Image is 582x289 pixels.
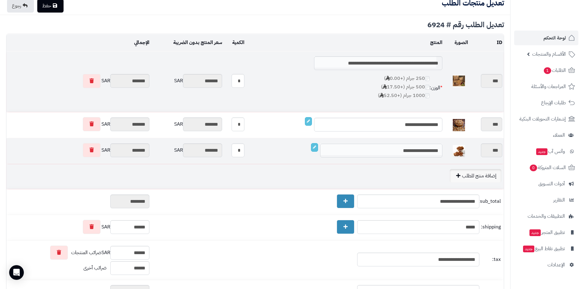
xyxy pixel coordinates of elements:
[544,67,551,74] span: 1
[528,212,565,220] span: التطبيقات والخدمات
[6,21,504,28] div: تعديل الطلب رقم # 6924
[530,165,537,171] span: 0
[536,147,565,156] span: وآتس آب
[514,209,578,224] a: التطبيقات والخدمات
[523,246,534,252] span: جديد
[519,115,566,123] span: إشعارات التحويلات البنكية
[151,34,224,51] td: سعر المنتج بدون الضريبة
[514,144,578,159] a: وآتس آبجديد
[470,34,504,51] td: ID
[514,160,578,175] a: السلات المتروكة0
[514,176,578,191] a: أدوات التسويق
[246,34,444,51] td: المنتج
[425,93,430,98] input: 1000 جرام (+52.50)
[531,82,566,91] span: المراجعات والأسئلة
[514,241,578,256] a: تطبيق نقاط البيعجديد
[514,63,578,78] a: الطلبات1
[481,224,501,231] span: shipping:
[6,34,151,51] td: الإجمالي
[425,85,430,90] input: 500 جرام (+17.50)
[514,112,578,126] a: إشعارات التحويلات البنكية
[444,34,470,51] td: الصورة
[514,79,578,94] a: المراجعات والأسئلة
[514,225,578,240] a: تطبيق المتجرجديد
[553,196,565,204] span: التقارير
[514,193,578,207] a: التقارير
[378,75,430,82] label: 250 جرام (+0.00 )
[453,145,465,157] img: 1709196344-JyXgscH5HusAMTQrDpLctPRjdiAu04bzDddjoXhQ-40x40.webp
[453,75,465,87] img: 1704009880-WhatsApp%20Image%202023-12-31%20at%209.42.12%20AM%20(1)-40x40.jpeg
[8,246,149,260] div: SAR
[453,119,465,131] img: 1709196100-46897235_1964071003640882_6282368682425319424_n-40x40.jpg
[540,15,576,28] img: logo-2.png
[544,34,566,42] span: لوحة التحكم
[529,163,566,172] span: السلات المتروكة
[8,117,149,131] div: SAR
[481,198,501,205] span: sub_total:
[425,76,430,81] input: 250 جرام (+0.00)
[536,148,547,155] span: جديد
[481,256,501,263] span: tax:
[152,117,222,131] div: SAR
[8,74,149,88] div: SAR
[522,244,565,253] span: تطبيق نقاط البيع
[9,265,24,280] div: Open Intercom Messenger
[8,220,149,234] div: SAR
[152,74,222,88] div: SAR
[538,180,565,188] span: أدوات التسويق
[541,98,566,107] span: طلبات الإرجاع
[553,131,565,139] span: العملاء
[532,50,566,58] span: الأقسام والمنتجات
[71,249,101,256] span: ضرائب المنتجات
[529,228,565,237] span: تطبيق المتجر
[152,143,222,157] div: SAR
[547,261,565,269] span: الإعدادات
[514,128,578,143] a: العملاء
[8,143,149,157] div: SAR
[529,229,541,236] span: جديد
[224,34,246,51] td: الكمية
[83,264,107,272] span: ضرائب أخرى
[514,95,578,110] a: طلبات الإرجاع
[514,258,578,272] a: الإعدادات
[514,31,578,45] a: لوحة التحكم
[543,66,566,75] span: الطلبات
[378,83,430,91] label: 500 جرام (+17.50 )
[430,70,442,106] td: الوزن:
[450,169,501,183] a: إضافة منتج للطلب
[378,92,430,99] label: 1000 جرام (+52.50 )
